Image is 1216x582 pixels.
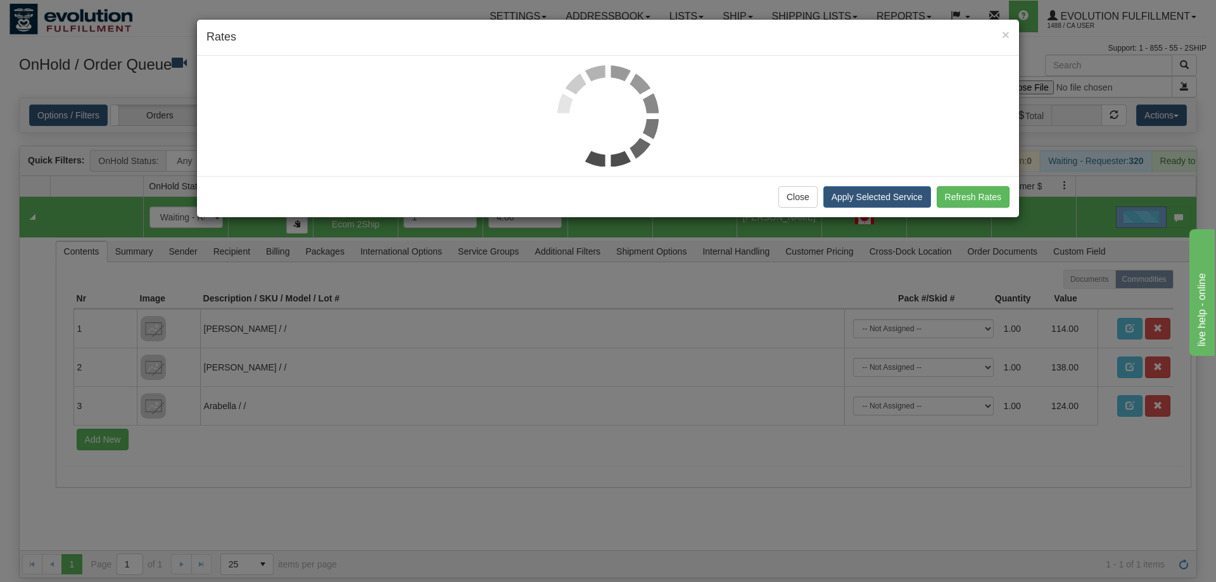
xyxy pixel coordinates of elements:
[206,29,1010,46] h4: Rates
[1002,28,1010,41] button: Close
[557,65,659,167] img: loader.gif
[1002,27,1010,42] span: ×
[778,186,818,208] button: Close
[937,186,1010,208] button: Refresh Rates
[9,8,117,23] div: live help - online
[823,186,931,208] button: Apply Selected Service
[1187,226,1215,355] iframe: chat widget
